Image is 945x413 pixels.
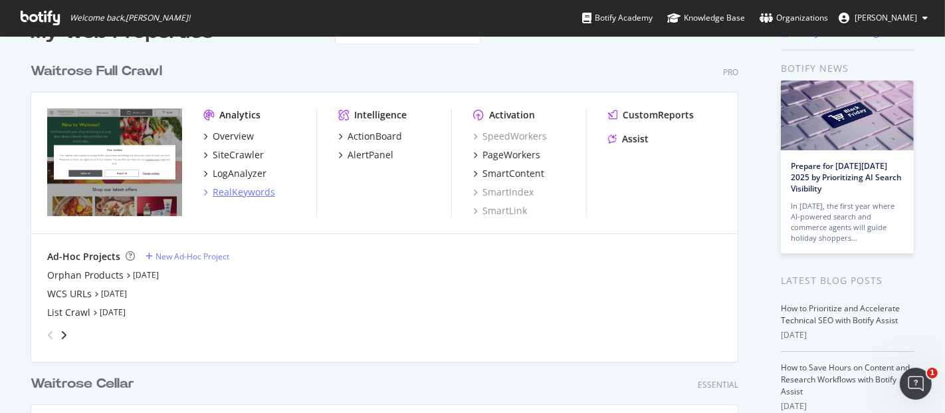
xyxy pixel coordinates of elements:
[101,288,127,299] a: [DATE]
[213,148,264,162] div: SiteCrawler
[828,7,938,29] button: [PERSON_NAME]
[338,148,393,162] a: AlertPanel
[213,167,266,180] div: LogAnalyzer
[608,132,649,146] a: Assist
[473,204,527,217] a: SmartLink
[781,362,910,397] a: How to Save Hours on Content and Research Workflows with Botify Assist
[622,132,649,146] div: Assist
[31,374,140,394] a: Waitrose Cellar
[608,108,694,122] a: CustomReports
[213,130,254,143] div: Overview
[354,108,407,122] div: Intelligence
[242,29,308,37] div: Most recent crawl
[791,160,902,194] a: Prepare for [DATE][DATE] 2025 by Prioritizing AI Search Visibility
[791,201,904,243] div: In [DATE], the first year where AI-powered search and commerce agents will guide holiday shoppers…
[47,269,124,282] a: Orphan Products
[47,250,120,263] div: Ad-Hoc Projects
[473,148,540,162] a: PageWorkers
[203,186,275,199] a: RealKeywords
[482,167,544,180] div: SmartContent
[59,329,68,342] div: angle-right
[203,148,264,162] a: SiteCrawler
[31,374,134,394] div: Waitrose Cellar
[473,186,534,199] a: SmartIndex
[213,186,275,199] div: RealKeywords
[203,130,254,143] a: Overview
[698,379,738,390] div: Essential
[47,108,182,216] img: www.waitrose.com
[100,307,126,318] a: [DATE]
[47,306,90,319] a: List Crawl
[781,329,914,341] div: [DATE]
[927,368,938,378] span: 1
[47,287,92,301] a: WCS URLs
[582,11,653,25] div: Botify Academy
[781,273,914,288] div: Latest Blog Posts
[133,269,159,281] a: [DATE]
[219,108,261,122] div: Analytics
[31,62,167,81] a: Waitrose Full Crawl
[781,400,914,412] div: [DATE]
[781,303,900,326] a: How to Prioritize and Accelerate Technical SEO with Botify Assist
[489,108,535,122] div: Activation
[667,11,745,25] div: Knowledge Base
[855,12,917,23] span: Sinead Pounder
[623,108,694,122] div: CustomReports
[723,67,738,78] div: Pro
[781,80,914,150] img: Prepare for Black Friday 2025 by Prioritizing AI Search Visibility
[348,148,393,162] div: AlertPanel
[42,325,59,346] div: angle-left
[781,61,914,76] div: Botify news
[482,148,540,162] div: PageWorkers
[900,368,932,400] iframe: Intercom live chat
[473,167,544,180] a: SmartContent
[473,130,547,143] a: SpeedWorkers
[146,251,229,262] a: New Ad-Hoc Project
[203,167,266,180] a: LogAnalyzer
[156,251,229,262] div: New Ad-Hoc Project
[338,130,402,143] a: ActionBoard
[31,62,162,81] div: Waitrose Full Crawl
[70,13,190,23] span: Welcome back, [PERSON_NAME] !
[760,11,828,25] div: Organizations
[348,130,402,143] div: ActionBoard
